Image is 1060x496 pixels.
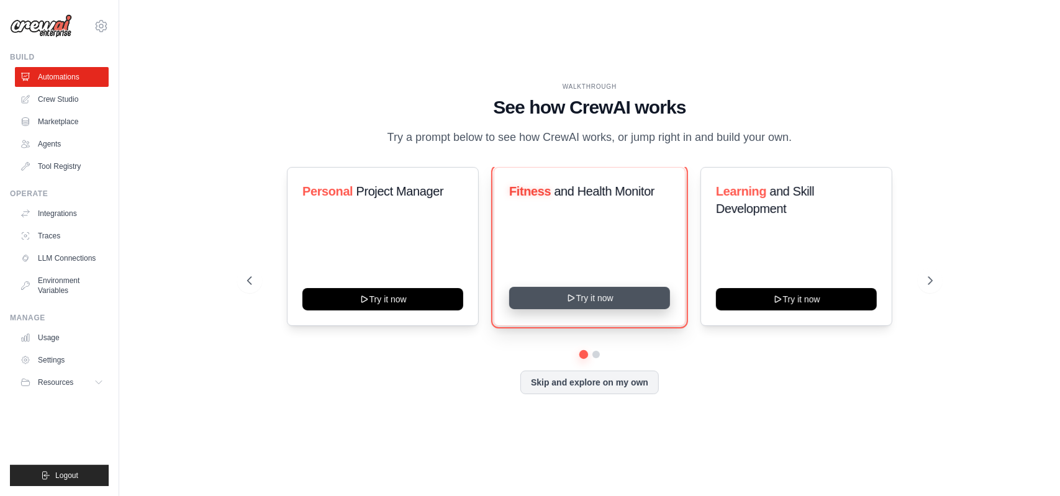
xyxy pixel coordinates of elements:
[302,184,353,198] span: Personal
[15,67,109,87] a: Automations
[15,134,109,154] a: Agents
[509,184,551,198] span: Fitness
[716,184,814,215] span: and Skill Development
[998,436,1060,496] div: 聊天小组件
[247,96,933,119] h1: See how CrewAI works
[15,372,109,392] button: Resources
[302,288,463,310] button: Try it now
[716,184,766,198] span: Learning
[10,189,109,199] div: Operate
[381,129,799,147] p: Try a prompt below to see how CrewAI works, or jump right in and build your own.
[10,465,109,486] button: Logout
[554,184,655,198] span: and Health Monitor
[15,328,109,348] a: Usage
[716,288,877,310] button: Try it now
[15,112,109,132] a: Marketplace
[520,371,659,394] button: Skip and explore on my own
[10,14,72,38] img: Logo
[55,471,78,480] span: Logout
[509,287,670,309] button: Try it now
[10,52,109,62] div: Build
[15,89,109,109] a: Crew Studio
[15,271,109,300] a: Environment Variables
[998,436,1060,496] iframe: Chat Widget
[10,313,109,323] div: Manage
[15,156,109,176] a: Tool Registry
[356,184,443,198] span: Project Manager
[15,226,109,246] a: Traces
[38,377,73,387] span: Resources
[247,82,933,91] div: WALKTHROUGH
[15,204,109,223] a: Integrations
[15,248,109,268] a: LLM Connections
[15,350,109,370] a: Settings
